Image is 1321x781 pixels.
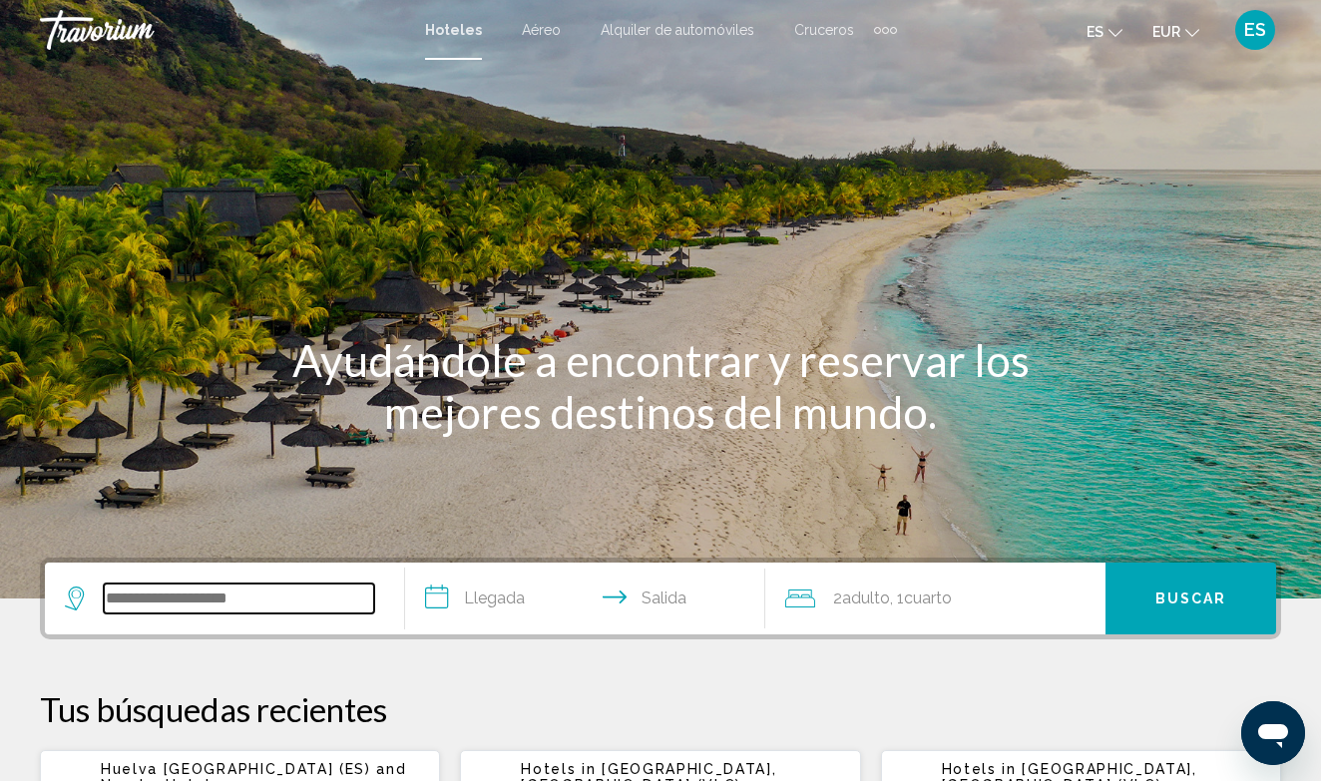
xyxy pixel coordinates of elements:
[890,585,952,612] span: , 1
[1155,591,1227,607] span: Buscar
[1105,563,1276,634] button: Buscar
[1241,701,1305,765] iframe: Botón para iniciar la ventana de mensajería
[1244,20,1266,40] span: ES
[1087,24,1103,40] span: es
[425,22,482,38] a: Hoteles
[794,22,854,38] a: Cruceros
[904,588,952,607] span: Cuarto
[405,563,765,634] button: Check in and out dates
[521,761,596,777] span: Hotels in
[874,14,897,46] button: Extra navigation items
[45,563,1276,634] div: Search widget
[1087,17,1122,46] button: Change language
[1229,9,1281,51] button: User Menu
[1152,24,1180,40] span: EUR
[522,22,561,38] a: Aéreo
[101,761,371,777] span: Huelva [GEOGRAPHIC_DATA] (ES)
[40,10,405,50] a: Travorium
[40,689,1281,729] p: Tus búsquedas recientes
[765,563,1105,634] button: Travelers: 2 adults, 0 children
[842,588,890,607] span: Adulto
[601,22,754,38] a: Alquiler de automóviles
[833,585,890,612] span: 2
[286,334,1035,438] h1: Ayudándole a encontrar y reservar los mejores destinos del mundo.
[1152,17,1199,46] button: Change currency
[942,761,1017,777] span: Hotels in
